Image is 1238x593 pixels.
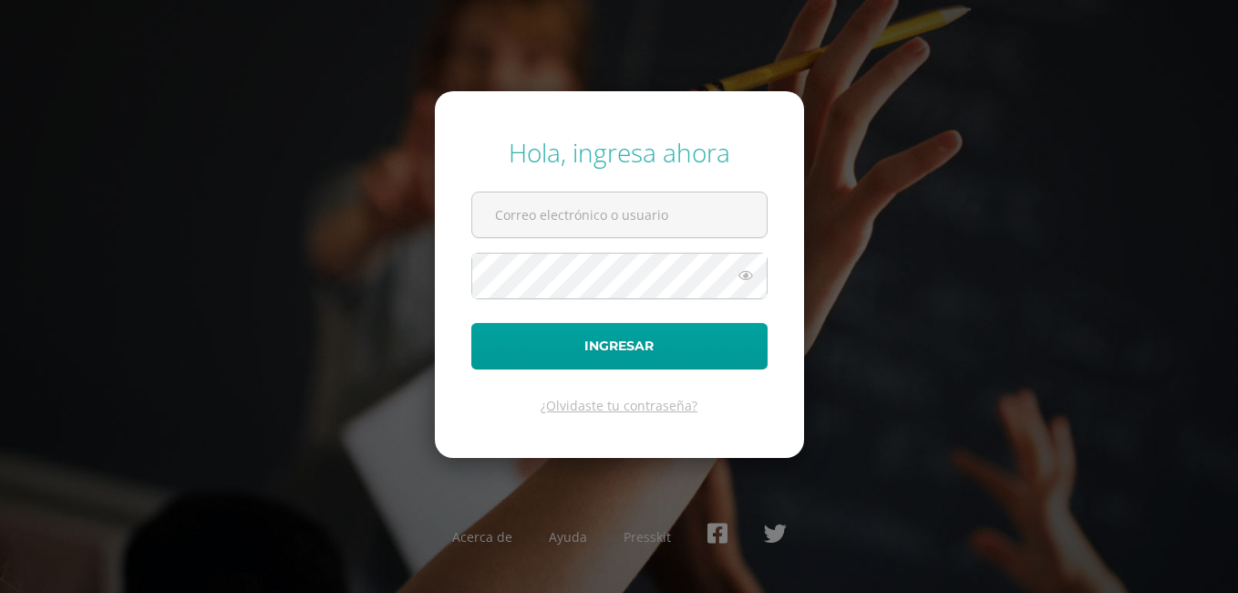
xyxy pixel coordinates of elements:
[549,528,587,546] a: Ayuda
[624,528,671,546] a: Presskit
[452,528,512,546] a: Acerca de
[541,397,697,414] a: ¿Olvidaste tu contraseña?
[471,135,768,170] div: Hola, ingresa ahora
[471,323,768,369] button: Ingresar
[472,192,767,237] input: Correo electrónico o usuario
